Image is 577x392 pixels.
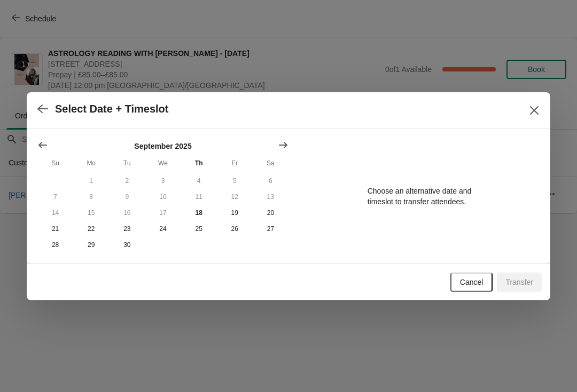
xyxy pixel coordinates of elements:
button: Tuesday September 30 2025 [109,237,145,253]
button: Sunday September 28 2025 [37,237,73,253]
button: Friday September 26 2025 [217,221,253,237]
th: Friday [217,154,253,173]
button: Close [525,101,544,120]
button: Wednesday September 3 2025 [145,173,181,189]
button: Sunday September 7 2025 [37,189,73,205]
button: Show previous month, August 2025 [33,135,52,155]
button: Monday September 29 2025 [73,237,109,253]
span: Cancel [460,278,484,286]
button: Show next month, October 2025 [274,135,293,155]
th: Monday [73,154,109,173]
button: Monday September 8 2025 [73,189,109,205]
button: Monday September 15 2025 [73,205,109,221]
button: Wednesday September 10 2025 [145,189,181,205]
button: Today Thursday September 18 2025 [181,205,217,221]
button: Friday September 19 2025 [217,205,253,221]
button: Wednesday September 24 2025 [145,221,181,237]
button: Saturday September 20 2025 [253,205,288,221]
button: Saturday September 13 2025 [253,189,288,205]
button: Sunday September 21 2025 [37,221,73,237]
button: Saturday September 6 2025 [253,173,288,189]
button: Friday September 12 2025 [217,189,253,205]
button: Tuesday September 23 2025 [109,221,145,237]
button: Tuesday September 2 2025 [109,173,145,189]
button: Thursday September 4 2025 [181,173,217,189]
th: Sunday [37,154,73,173]
button: Monday September 1 2025 [73,173,109,189]
button: Wednesday September 17 2025 [145,205,181,221]
button: Tuesday September 9 2025 [109,189,145,205]
button: Cancel [450,273,493,292]
button: Sunday September 14 2025 [37,205,73,221]
th: Thursday [181,154,217,173]
button: Thursday September 25 2025 [181,221,217,237]
th: Tuesday [109,154,145,173]
button: Saturday September 27 2025 [253,221,288,237]
button: Monday September 22 2025 [73,221,109,237]
button: Tuesday September 16 2025 [109,205,145,221]
th: Wednesday [145,154,181,173]
h2: Select Date + Timeslot [55,103,169,115]
th: Saturday [253,154,288,173]
button: Thursday September 11 2025 [181,189,217,205]
p: Choose an alternative date and timeslot to transfer attendees. [368,186,472,207]
button: Friday September 5 2025 [217,173,253,189]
